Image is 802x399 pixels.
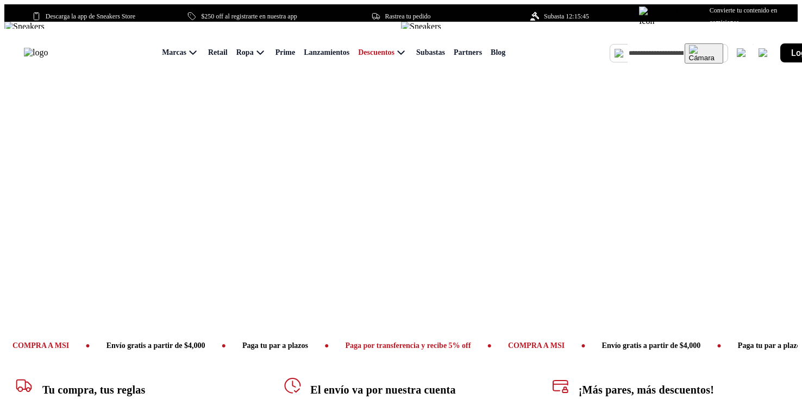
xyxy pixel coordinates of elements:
[615,49,623,58] img: Buscar
[4,22,45,31] img: Sneakers
[162,48,186,57] span: Marcas
[42,384,250,396] h1: Tu compra, tus reglas
[304,48,349,57] span: Lanzamientos
[523,341,543,350] span: ●
[491,48,505,57] span: Blog
[582,213,616,230] span: Men
[46,10,135,22] span: Descarga la app de Sneakers Store
[184,341,266,350] span: Paga tu par a plazos
[454,48,482,57] span: Partners
[450,341,523,350] span: COMPRA A MSI
[266,341,287,350] span: ●
[310,384,518,396] h1: El envío va por nuestra cuenta
[659,341,679,350] span: ●
[544,341,659,350] span: Envío gratis a partir de $4,000
[710,4,798,28] span: Convierte tu contenido en comisiones
[236,48,254,57] span: Ropa
[401,22,441,31] img: Sneakers
[287,341,429,350] span: Paga por transferencia y recibe 5% off
[579,384,787,396] h1: ¡Más pares, más descuentos!
[429,341,449,350] span: ●
[275,48,296,57] span: Prime
[358,48,394,57] span: Descuentos
[762,341,782,350] span: ●
[416,48,445,57] span: Subastas
[680,341,762,350] span: Paga tu par a plazos
[544,10,589,22] span: Subasta 12:15:45
[385,10,431,22] span: Rastrea tu pedido
[24,48,48,58] img: logo
[759,48,767,57] img: user
[208,48,228,57] span: Retail
[639,7,705,26] img: Control Point Icon
[174,213,231,230] span: Women
[689,45,715,62] img: Cámara
[737,48,745,57] img: shopping
[201,10,297,22] span: $250 off al registrarte en nuestra app
[164,341,184,350] span: ●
